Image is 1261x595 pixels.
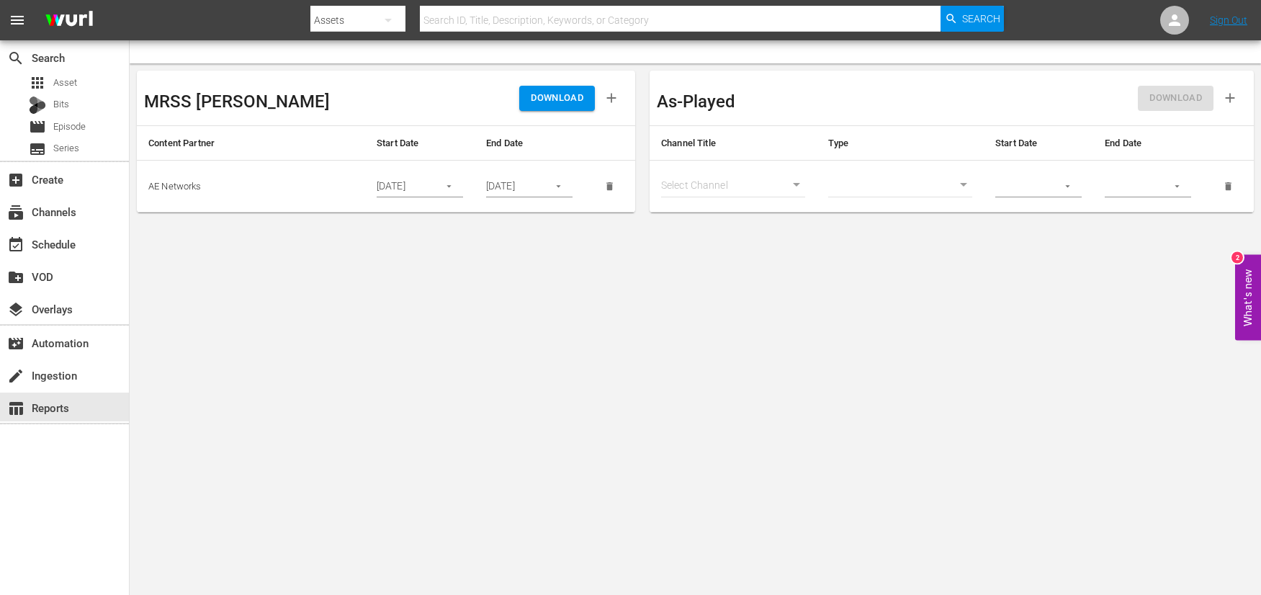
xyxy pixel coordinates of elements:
[984,126,1093,161] th: Start Date
[475,126,584,161] th: End Date
[7,269,24,286] span: VOD
[519,86,595,111] button: DOWNLOAD
[1214,172,1242,200] button: delete
[137,161,365,212] td: AE Networks
[137,126,365,161] th: Content Partner
[7,301,24,318] span: Overlays
[1235,255,1261,341] button: Open Feedback Widget
[9,12,26,29] span: menu
[7,204,24,221] span: Channels
[1093,126,1203,161] th: End Date
[657,92,735,111] h3: As-Played
[35,4,104,37] img: ans4CAIJ8jUAAAAAAAAAAAAAAAAAAAAAAAAgQb4GAAAAAAAAAAAAAAAAAAAAAAAAJMjXAAAAAAAAAAAAAAAAAAAAAAAAgAT5G...
[53,120,86,134] span: Episode
[941,6,1004,32] button: Search
[365,126,475,161] th: Start Date
[29,140,46,158] span: Series
[661,176,805,197] div: Select Channel
[53,76,77,90] span: Asset
[7,236,24,254] span: Schedule
[29,97,46,114] div: Bits
[1210,14,1247,26] a: Sign Out
[29,74,46,91] span: Asset
[7,50,24,67] span: Search
[7,367,24,385] span: Ingestion
[650,126,817,161] th: Channel Title
[53,97,69,112] span: Bits
[144,92,330,111] h3: MRSS [PERSON_NAME]
[531,90,583,107] span: DOWNLOAD
[7,400,24,417] span: Reports
[29,118,46,135] span: movie
[53,141,79,156] span: Series
[596,172,624,200] button: delete
[7,171,24,189] span: Create
[1231,252,1243,264] div: 2
[962,6,1000,32] span: Search
[817,126,984,161] th: Type
[7,335,24,352] span: Automation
